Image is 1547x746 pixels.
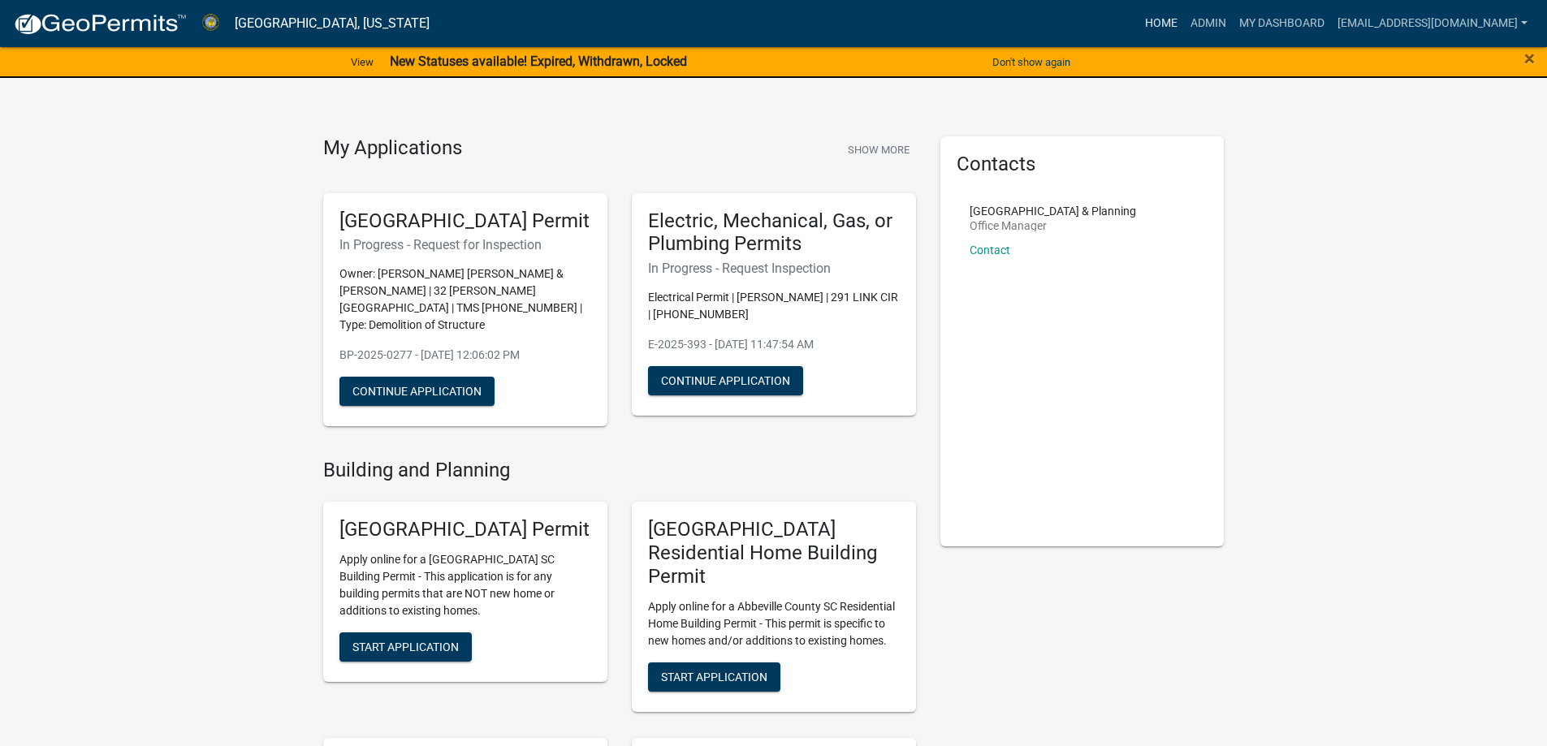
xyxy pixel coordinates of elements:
span: Start Application [352,640,459,653]
p: [GEOGRAPHIC_DATA] & Planning [970,205,1136,217]
button: Start Application [648,662,780,692]
a: [GEOGRAPHIC_DATA], [US_STATE] [235,10,430,37]
a: [EMAIL_ADDRESS][DOMAIN_NAME] [1331,8,1534,39]
button: Close [1524,49,1535,68]
h6: In Progress - Request Inspection [648,261,900,276]
p: Owner: [PERSON_NAME] [PERSON_NAME] & [PERSON_NAME] | 32 [PERSON_NAME][GEOGRAPHIC_DATA] | TMS [PHO... [339,265,591,334]
a: Home [1139,8,1184,39]
button: Continue Application [339,377,495,406]
h5: Contacts [957,153,1208,176]
a: My Dashboard [1233,8,1331,39]
span: × [1524,47,1535,70]
h4: Building and Planning [323,459,916,482]
a: Admin [1184,8,1233,39]
h4: My Applications [323,136,462,161]
button: Start Application [339,632,472,662]
span: Start Application [661,670,767,683]
img: Abbeville County, South Carolina [200,12,222,34]
a: View [344,49,380,75]
h6: In Progress - Request for Inspection [339,237,591,252]
strong: New Statuses available! Expired, Withdrawn, Locked [390,54,687,69]
h5: [GEOGRAPHIC_DATA] Permit [339,518,591,541]
p: E-2025-393 - [DATE] 11:47:54 AM [648,336,900,353]
button: Don't show again [986,49,1077,75]
button: Show More [841,136,916,163]
p: Apply online for a [GEOGRAPHIC_DATA] SC Building Permit - This application is for any building pe... [339,551,591,619]
p: Apply online for a Abbeville County SC Residential Home Building Permit - This permit is specific... [648,598,900,649]
a: Contact [970,244,1010,257]
button: Continue Application [648,366,803,395]
p: Electrical Permit | [PERSON_NAME] | 291 LINK CIR | [PHONE_NUMBER] [648,289,900,323]
h5: [GEOGRAPHIC_DATA] Residential Home Building Permit [648,518,900,588]
h5: Electric, Mechanical, Gas, or Plumbing Permits [648,209,900,257]
p: BP-2025-0277 - [DATE] 12:06:02 PM [339,347,591,364]
p: Office Manager [970,220,1136,231]
h5: [GEOGRAPHIC_DATA] Permit [339,209,591,233]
